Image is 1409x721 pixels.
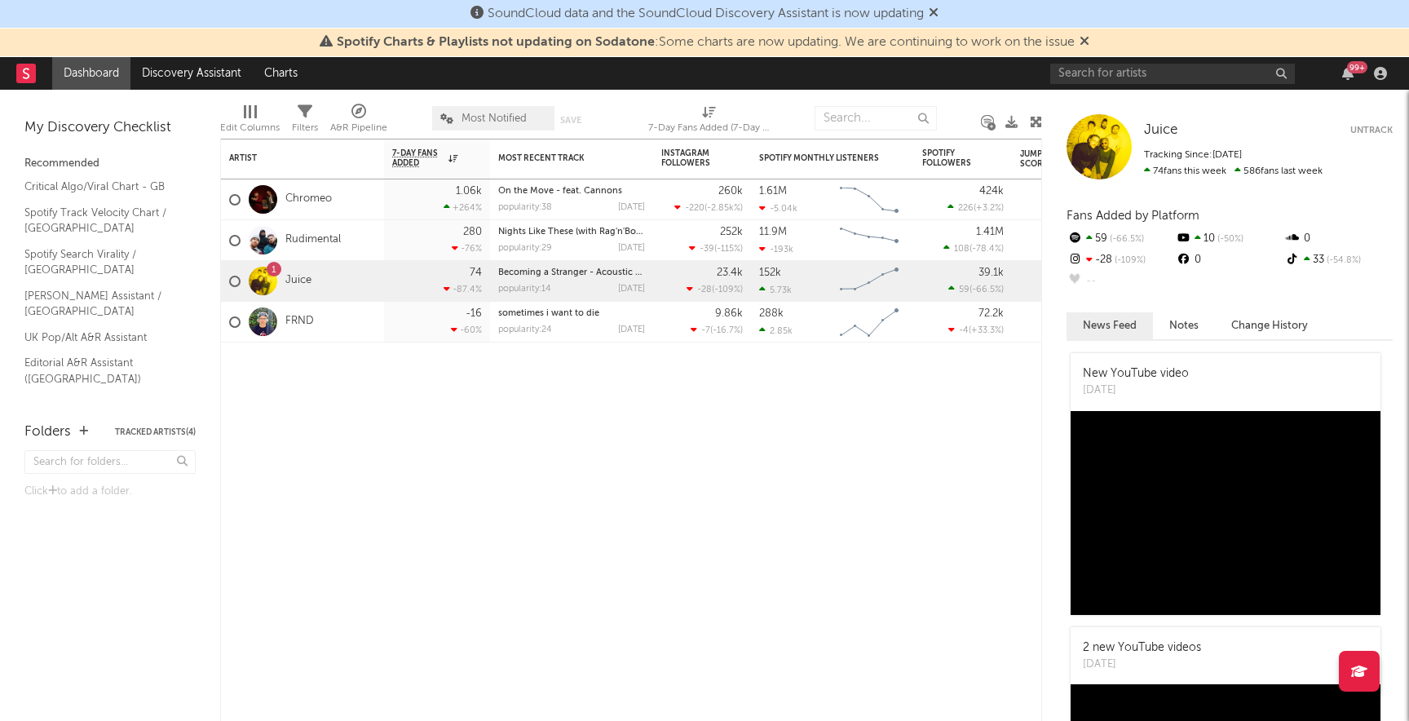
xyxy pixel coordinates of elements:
[462,113,527,124] span: Most Notified
[498,244,552,253] div: popularity: 29
[337,36,1075,49] span: : Some charts are now updating. We are continuing to work on the issue
[959,326,969,335] span: -4
[759,244,793,254] div: -193k
[560,116,581,125] button: Save
[707,204,740,213] span: -2.85k %
[1144,123,1177,137] span: Juice
[922,148,979,168] div: Spotify Followers
[618,244,645,253] div: [DATE]
[498,325,552,334] div: popularity: 24
[959,285,970,294] span: 59
[689,243,743,254] div: ( )
[954,245,970,254] span: 108
[292,98,318,145] div: Filters
[972,285,1001,294] span: -66.5 %
[674,202,743,213] div: ( )
[1067,271,1175,292] div: --
[618,325,645,334] div: [DATE]
[1215,312,1324,339] button: Change History
[701,326,710,335] span: -7
[1020,190,1085,210] div: 34.7
[452,243,482,254] div: -76 %
[1067,228,1175,250] div: 59
[285,315,314,329] a: FRND
[24,178,179,196] a: Critical Algo/Viral Chart - GB
[470,268,482,278] div: 74
[697,285,712,294] span: -28
[498,285,551,294] div: popularity: 14
[978,268,1004,278] div: 39.1k
[759,153,881,163] div: Spotify Monthly Listeners
[1284,250,1393,271] div: 33
[463,227,482,237] div: 280
[648,98,771,145] div: 7-Day Fans Added (7-Day Fans Added)
[24,329,179,347] a: UK Pop/Alt A&R Assistant
[833,220,906,261] svg: Chart title
[1083,639,1201,657] div: 2 new YouTube videos
[1067,312,1153,339] button: News Feed
[1144,166,1323,176] span: 586 fans last week
[1175,250,1283,271] div: 0
[759,285,792,295] div: 5.73k
[1080,36,1089,49] span: Dismiss
[253,57,309,90] a: Charts
[451,325,482,335] div: -60 %
[976,227,1004,237] div: 1.41M
[444,284,482,294] div: -87.4 %
[759,186,787,197] div: 1.61M
[759,308,784,319] div: 288k
[52,57,130,90] a: Dashboard
[1020,272,1085,291] div: 59.5
[444,202,482,213] div: +264 %
[833,179,906,220] svg: Chart title
[759,268,781,278] div: 152k
[285,233,341,247] a: Rudimental
[720,227,743,237] div: 252k
[24,354,179,387] a: Editorial A&R Assistant ([GEOGRAPHIC_DATA])
[285,192,332,206] a: Chromeo
[976,204,1001,213] span: +3.2 %
[979,186,1004,197] div: 424k
[1050,64,1295,84] input: Search for artists
[456,186,482,197] div: 1.06k
[498,268,667,277] a: Becoming a Stranger - Acoustic Version
[1342,67,1354,80] button: 99+
[498,228,645,237] div: Nights Like These (with Rag'n'Bone Man) - Acoustic Version
[488,7,924,20] span: SoundCloud data and the SoundCloud Discovery Assistant is now updating
[759,227,787,237] div: 11.9M
[498,309,599,318] a: sometimes i want to die
[1020,149,1061,169] div: Jump Score
[392,148,444,168] span: 7-Day Fans Added
[958,204,974,213] span: 226
[24,118,196,138] div: My Discovery Checklist
[948,284,1004,294] div: ( )
[1067,210,1199,222] span: Fans Added by Platform
[700,245,714,254] span: -39
[717,245,740,254] span: -115 %
[948,325,1004,335] div: ( )
[330,98,387,145] div: A&R Pipeline
[330,118,387,138] div: A&R Pipeline
[498,228,750,237] a: Nights Like These (with Rag'n'Bone Man) - Acoustic Version
[1083,657,1201,673] div: [DATE]
[715,308,743,319] div: 9.86k
[115,428,196,436] button: Tracked Artists(4)
[292,118,318,138] div: Filters
[1112,256,1146,265] span: -109 %
[498,203,552,212] div: popularity: 38
[24,204,179,237] a: Spotify Track Velocity Chart / [GEOGRAPHIC_DATA]
[1144,150,1242,160] span: Tracking Since: [DATE]
[1083,365,1189,383] div: New YouTube video
[1020,231,1085,250] div: 24.2
[1284,228,1393,250] div: 0
[498,309,645,318] div: sometimes i want to die
[229,153,351,163] div: Artist
[943,243,1004,254] div: ( )
[24,245,179,279] a: Spotify Search Virality / [GEOGRAPHIC_DATA]
[1020,312,1085,332] div: 24.7
[714,285,740,294] span: -109 %
[24,154,196,174] div: Recommended
[978,308,1004,319] div: 72.2k
[833,302,906,343] svg: Chart title
[618,285,645,294] div: [DATE]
